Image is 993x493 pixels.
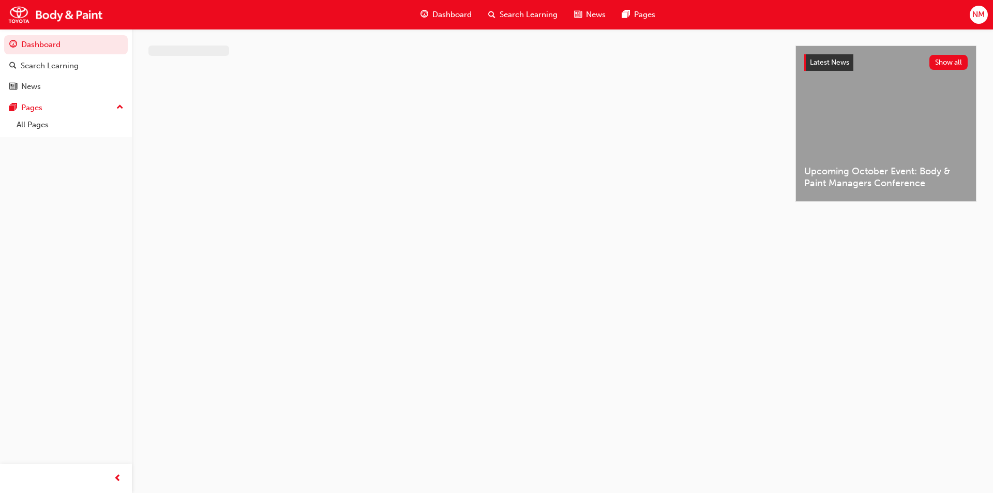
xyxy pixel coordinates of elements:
button: Pages [4,98,128,117]
span: guage-icon [9,40,17,50]
div: Pages [21,102,42,114]
a: guage-iconDashboard [412,4,480,25]
span: Latest News [810,58,849,67]
span: prev-icon [114,472,122,485]
span: Pages [634,9,655,21]
span: search-icon [488,8,495,21]
iframe: Intercom live chat [958,458,983,483]
a: Dashboard [4,35,128,54]
span: news-icon [574,8,582,21]
a: search-iconSearch Learning [480,4,566,25]
a: pages-iconPages [614,4,664,25]
img: Trak [5,3,106,26]
a: All Pages [12,117,128,133]
span: News [586,9,606,21]
div: Search Learning [21,60,79,72]
span: pages-icon [9,103,17,113]
a: news-iconNews [566,4,614,25]
div: News [21,81,41,93]
button: Show all [929,55,968,70]
span: up-icon [116,101,124,114]
a: Search Learning [4,56,128,76]
span: Search Learning [500,9,558,21]
a: Latest NewsShow all [804,54,968,71]
span: Upcoming October Event: Body & Paint Managers Conference [804,166,968,189]
span: NM [972,9,985,21]
button: NM [970,6,988,24]
span: Dashboard [432,9,472,21]
button: DashboardSearch LearningNews [4,33,128,98]
span: pages-icon [622,8,630,21]
span: search-icon [9,62,17,71]
a: News [4,77,128,96]
span: guage-icon [420,8,428,21]
span: news-icon [9,82,17,92]
a: Latest NewsShow allUpcoming October Event: Body & Paint Managers Conference [795,46,976,202]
